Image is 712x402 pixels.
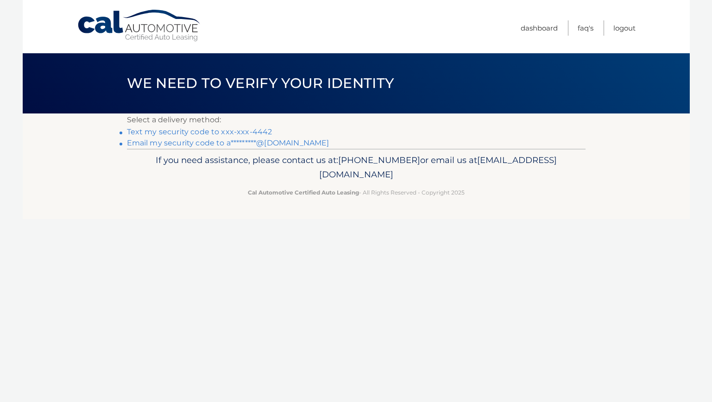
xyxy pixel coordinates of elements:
[127,75,394,92] span: We need to verify your identity
[248,189,359,196] strong: Cal Automotive Certified Auto Leasing
[133,188,580,197] p: - All Rights Reserved - Copyright 2025
[613,20,636,36] a: Logout
[127,113,586,126] p: Select a delivery method:
[578,20,593,36] a: FAQ's
[127,138,329,147] a: Email my security code to a*********@[DOMAIN_NAME]
[133,153,580,182] p: If you need assistance, please contact us at: or email us at
[77,9,202,42] a: Cal Automotive
[521,20,558,36] a: Dashboard
[338,155,420,165] span: [PHONE_NUMBER]
[127,127,272,136] a: Text my security code to xxx-xxx-4442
